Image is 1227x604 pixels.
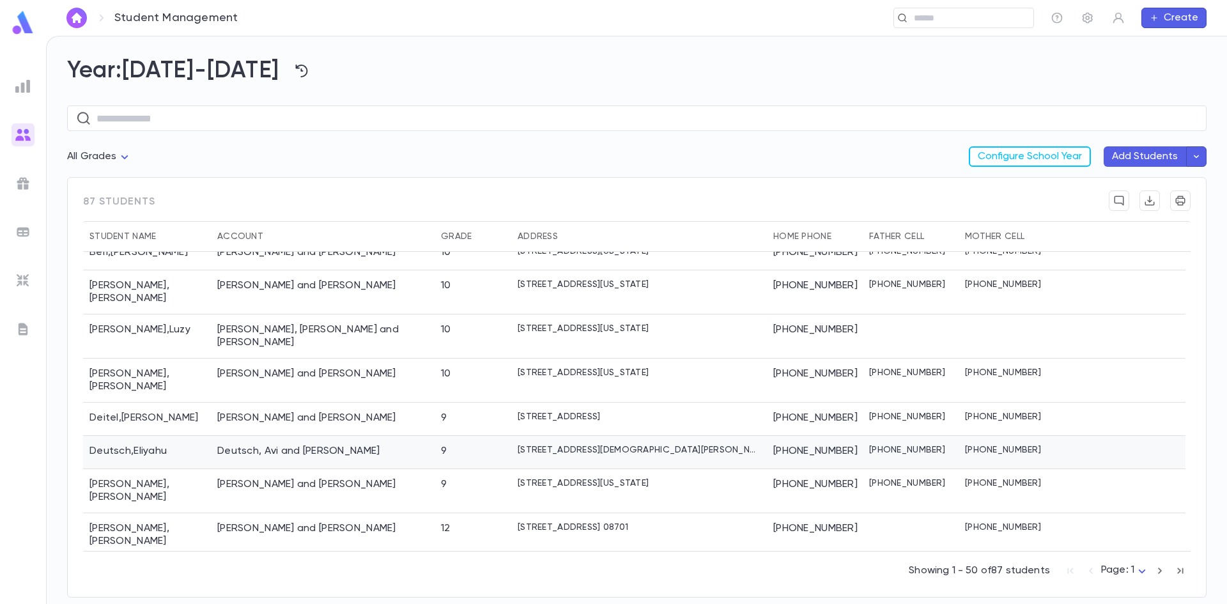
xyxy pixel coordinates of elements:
[518,279,649,290] p: [STREET_ADDRESS][US_STATE]
[83,237,211,270] div: Berl , [PERSON_NAME]
[965,221,1024,252] div: Mother Cell
[67,144,132,169] div: All Grades
[217,478,396,491] div: Dowek, Reuvein and Shayna Esther
[767,359,863,403] div: [PHONE_NUMBER]
[83,221,211,252] div: Student Name
[869,279,945,290] p: [PHONE_NUMBER]
[767,270,863,314] div: [PHONE_NUMBER]
[1101,565,1134,575] span: Page: 1
[1101,561,1150,580] div: Page: 1
[767,513,863,557] div: [PHONE_NUMBER]
[217,412,396,424] div: Deitel, Shmuel and Chavi
[83,359,211,403] div: [PERSON_NAME] , [PERSON_NAME]
[15,273,31,288] img: imports_grey.530a8a0e642e233f2baf0ef88e8c9fcb.svg
[217,323,428,349] div: Blumenthal, Avi and Ruchie
[959,221,1054,252] div: Mother Cell
[441,445,447,458] div: 9
[969,146,1091,167] button: Configure School Year
[518,445,760,455] p: [STREET_ADDRESS][DEMOGRAPHIC_DATA][PERSON_NAME]
[869,412,945,422] p: [PHONE_NUMBER]
[83,403,211,436] div: Deitel , [PERSON_NAME]
[83,513,211,557] div: [PERSON_NAME] , [PERSON_NAME]
[767,403,863,436] div: [PHONE_NUMBER]
[767,436,863,469] div: [PHONE_NUMBER]
[518,412,600,422] p: [STREET_ADDRESS]
[518,522,628,532] p: [STREET_ADDRESS] 08701
[217,246,396,259] div: Berl, Nachum and Rivka
[441,412,447,424] div: 9
[965,522,1041,532] p: [PHONE_NUMBER]
[83,270,211,314] div: [PERSON_NAME] , [PERSON_NAME]
[217,279,396,292] div: Bludman, Shmuel and Perel
[965,445,1041,455] p: [PHONE_NUMBER]
[211,221,435,252] div: Account
[441,279,451,292] div: 10
[15,79,31,94] img: reports_grey.c525e4749d1bce6a11f5fe2a8de1b229.svg
[869,221,924,252] div: Father Cell
[217,221,263,252] div: Account
[767,221,863,252] div: Home Phone
[441,246,451,259] div: 10
[217,368,396,380] div: Deckelbaum, Moshe and Chaya A.
[441,368,451,380] div: 10
[869,478,945,488] p: [PHONE_NUMBER]
[965,412,1041,422] p: [PHONE_NUMBER]
[767,469,863,513] div: [PHONE_NUMBER]
[767,237,863,270] div: [PHONE_NUMBER]
[441,221,472,252] div: Grade
[15,224,31,240] img: batches_grey.339ca447c9d9533ef1741baa751efc33.svg
[67,151,117,162] span: All Grades
[441,522,451,535] div: 12
[83,314,211,359] div: [PERSON_NAME] , Luzy
[767,314,863,359] div: [PHONE_NUMBER]
[83,436,211,469] div: Deutsch , Eliyahu
[441,478,447,491] div: 9
[10,10,36,35] img: logo
[83,469,211,513] div: [PERSON_NAME] , [PERSON_NAME]
[518,323,649,334] p: [STREET_ADDRESS][US_STATE]
[1141,8,1207,28] button: Create
[869,445,945,455] p: [PHONE_NUMBER]
[69,13,84,23] img: home_white.a664292cf8c1dea59945f0da9f25487c.svg
[15,127,31,143] img: students_gradient.3b4df2a2b995ef5086a14d9e1675a5ee.svg
[114,11,238,25] p: Student Management
[217,445,380,458] div: Deutsch, Avi and Mindy
[435,221,511,252] div: Grade
[863,221,959,252] div: Father Cell
[773,221,831,252] div: Home Phone
[83,190,155,221] span: 87 students
[965,279,1041,290] p: [PHONE_NUMBER]
[67,57,1207,85] h2: Year: [DATE]-[DATE]
[869,368,945,378] p: [PHONE_NUMBER]
[15,321,31,337] img: letters_grey.7941b92b52307dd3b8a917253454ce1c.svg
[511,221,767,252] div: Address
[89,221,156,252] div: Student Name
[965,368,1041,378] p: [PHONE_NUMBER]
[1104,146,1186,167] button: Add Students
[518,478,649,488] p: [STREET_ADDRESS][US_STATE]
[518,368,649,378] p: [STREET_ADDRESS][US_STATE]
[518,221,558,252] div: Address
[217,522,396,535] div: Dreyfuss, Shimon and Kayla
[909,564,1050,577] p: Showing 1 - 50 of 87 students
[15,176,31,191] img: campaigns_grey.99e729a5f7ee94e3726e6486bddda8f1.svg
[965,478,1041,488] p: [PHONE_NUMBER]
[441,323,451,336] div: 10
